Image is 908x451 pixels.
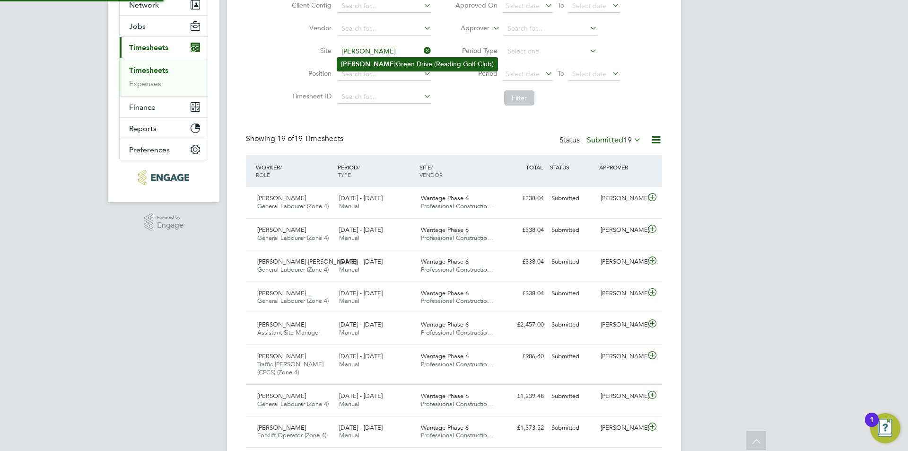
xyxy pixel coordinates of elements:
[421,194,469,202] span: Wantage Phase 6
[555,67,567,80] span: To
[339,202,359,210] span: Manual
[548,389,597,404] div: Submitted
[289,69,332,78] label: Position
[337,58,498,71] li: Green Drive (Reading Golf Club)
[256,171,270,178] span: ROLE
[257,226,306,234] span: [PERSON_NAME]
[498,389,548,404] div: £1,239.48
[548,349,597,364] div: Submitted
[587,135,641,145] label: Submitted
[597,159,646,176] div: APPROVER
[455,69,498,78] label: Period
[526,163,543,171] span: TOTAL
[431,163,433,171] span: /
[498,317,548,333] div: £2,457.00
[455,46,498,55] label: Period Type
[498,191,548,206] div: £338.04
[421,202,493,210] span: Professional Constructio…
[129,22,146,31] span: Jobs
[144,213,184,231] a: Powered byEngage
[421,265,493,274] span: Professional Constructio…
[548,254,597,270] div: Submitted
[120,118,208,139] button: Reports
[129,103,156,112] span: Finance
[257,431,326,439] span: Forklift Operator (Zone 4)
[447,24,489,33] label: Approver
[120,16,208,36] button: Jobs
[506,70,540,78] span: Select date
[455,1,498,9] label: Approved On
[421,400,493,408] span: Professional Constructio…
[129,79,161,88] a: Expenses
[157,221,183,230] span: Engage
[129,0,159,9] span: Network
[338,45,431,58] input: Search for...
[339,234,359,242] span: Manual
[597,349,646,364] div: [PERSON_NAME]
[559,134,643,147] div: Status
[548,286,597,301] div: Submitted
[289,92,332,100] label: Timesheet ID
[421,320,469,328] span: Wantage Phase 6
[119,170,208,185] a: Go to home page
[504,22,597,35] input: Search for...
[421,392,469,400] span: Wantage Phase 6
[339,289,383,297] span: [DATE] - [DATE]
[129,124,157,133] span: Reports
[289,1,332,9] label: Client Config
[338,90,431,104] input: Search for...
[257,265,329,274] span: General Labourer (Zone 4)
[548,317,597,333] div: Submitted
[339,424,383,432] span: [DATE] - [DATE]
[548,159,597,176] div: STATUS
[120,58,208,96] div: Timesheets
[257,289,306,297] span: [PERSON_NAME]
[504,45,597,58] input: Select one
[421,234,493,242] span: Professional Constructio…
[498,254,548,270] div: £338.04
[421,431,493,439] span: Professional Constructio…
[339,431,359,439] span: Manual
[504,90,534,106] button: Filter
[572,70,606,78] span: Select date
[339,328,359,336] span: Manual
[870,413,900,443] button: Open Resource Center, 1 new notification
[339,226,383,234] span: [DATE] - [DATE]
[257,194,306,202] span: [PERSON_NAME]
[339,265,359,274] span: Manual
[339,320,383,328] span: [DATE] - [DATE]
[120,139,208,160] button: Preferences
[421,297,493,305] span: Professional Constructio…
[257,257,357,265] span: [PERSON_NAME] [PERSON_NAME]
[338,22,431,35] input: Search for...
[129,145,170,154] span: Preferences
[257,392,306,400] span: [PERSON_NAME]
[498,349,548,364] div: £986.40
[246,134,345,144] div: Showing
[253,159,335,183] div: WORKER
[421,226,469,234] span: Wantage Phase 6
[338,68,431,81] input: Search for...
[120,97,208,117] button: Finance
[339,297,359,305] span: Manual
[870,420,874,432] div: 1
[257,234,329,242] span: General Labourer (Zone 4)
[548,222,597,238] div: Submitted
[157,213,183,221] span: Powered by
[623,135,632,145] span: 19
[257,424,306,432] span: [PERSON_NAME]
[339,352,383,360] span: [DATE] - [DATE]
[421,352,469,360] span: Wantage Phase 6
[277,134,343,143] span: 19 Timesheets
[257,202,329,210] span: General Labourer (Zone 4)
[338,171,351,178] span: TYPE
[120,37,208,58] button: Timesheets
[341,60,396,68] b: [PERSON_NAME]
[339,257,383,265] span: [DATE] - [DATE]
[421,257,469,265] span: Wantage Phase 6
[138,170,189,185] img: pcrnet-logo-retina.png
[339,400,359,408] span: Manual
[419,171,443,178] span: VENDOR
[257,400,329,408] span: General Labourer (Zone 4)
[498,286,548,301] div: £338.04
